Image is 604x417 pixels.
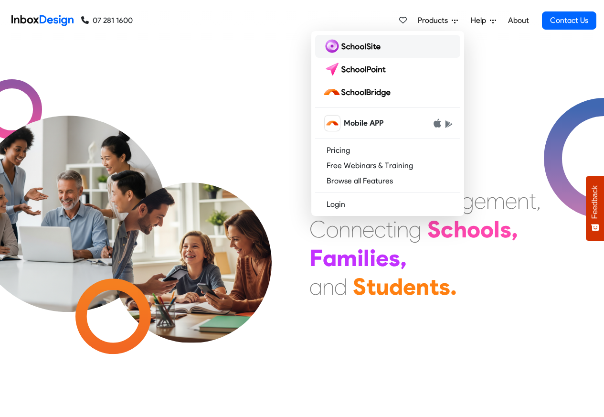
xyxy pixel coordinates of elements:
[376,244,389,272] div: e
[416,272,429,301] div: n
[454,215,467,244] div: h
[323,62,390,77] img: schoolpoint logo
[309,158,541,301] div: Maximising Efficient & Engagement, Connecting Schools, Families, and Students.
[309,158,328,186] div: M
[389,244,400,272] div: s
[337,244,357,272] div: m
[418,15,452,26] span: Products
[486,186,505,215] div: m
[92,143,292,343] img: parents_with_child.png
[374,215,386,244] div: c
[326,215,339,244] div: o
[414,11,462,30] a: Products
[397,215,409,244] div: n
[403,272,416,301] div: e
[586,176,604,241] button: Feedback - Show survey
[376,272,389,301] div: u
[315,197,460,212] a: Login
[325,116,340,131] img: schoolbridge icon
[311,31,464,216] div: Products
[315,143,460,158] a: Pricing
[309,215,326,244] div: C
[467,215,480,244] div: o
[323,244,337,272] div: a
[467,11,500,30] a: Help
[517,186,529,215] div: n
[323,85,394,100] img: schoolbridge logo
[400,244,407,272] div: ,
[370,244,376,272] div: i
[505,11,531,30] a: About
[429,272,439,301] div: t
[309,186,321,215] div: E
[339,215,350,244] div: n
[542,11,596,30] a: Contact Us
[363,244,370,272] div: l
[536,186,541,215] div: ,
[344,118,383,129] span: Mobile APP
[494,215,500,244] div: l
[393,215,397,244] div: i
[500,215,511,244] div: s
[322,272,334,301] div: n
[450,272,457,301] div: .
[315,158,460,173] a: Free Webinars & Training
[350,215,362,244] div: n
[81,15,133,26] a: 07 281 1600
[439,272,450,301] div: s
[357,244,363,272] div: i
[409,215,422,244] div: g
[315,173,460,189] a: Browse all Features
[441,215,454,244] div: c
[427,215,441,244] div: S
[366,272,376,301] div: t
[334,272,347,301] div: d
[323,39,384,54] img: schoolsite logo
[353,272,366,301] div: S
[474,186,486,215] div: e
[309,272,322,301] div: a
[315,112,460,135] a: schoolbridge icon Mobile APP
[529,186,536,215] div: t
[309,244,323,272] div: F
[362,215,374,244] div: e
[386,215,393,244] div: t
[471,15,490,26] span: Help
[511,215,518,244] div: ,
[505,186,517,215] div: e
[480,215,494,244] div: o
[591,185,599,219] span: Feedback
[461,186,474,215] div: g
[389,272,403,301] div: d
